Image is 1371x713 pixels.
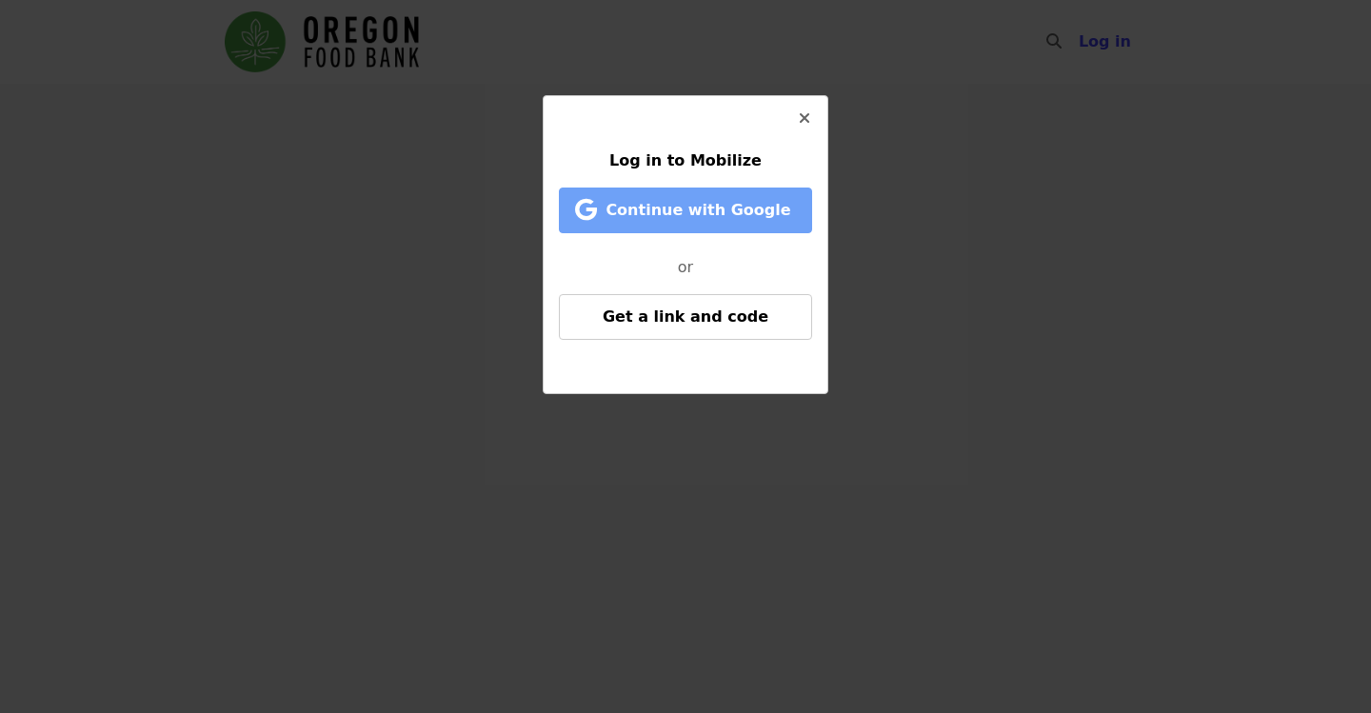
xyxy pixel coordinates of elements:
i: google icon [575,196,597,224]
button: Continue with Google [559,188,812,233]
button: Close [782,96,827,142]
span: Continue with Google [606,201,790,219]
span: or [678,258,693,276]
button: Get a link and code [559,294,812,340]
span: Log in to Mobilize [609,151,762,169]
i: times icon [799,109,810,128]
span: Get a link and code [603,307,768,326]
